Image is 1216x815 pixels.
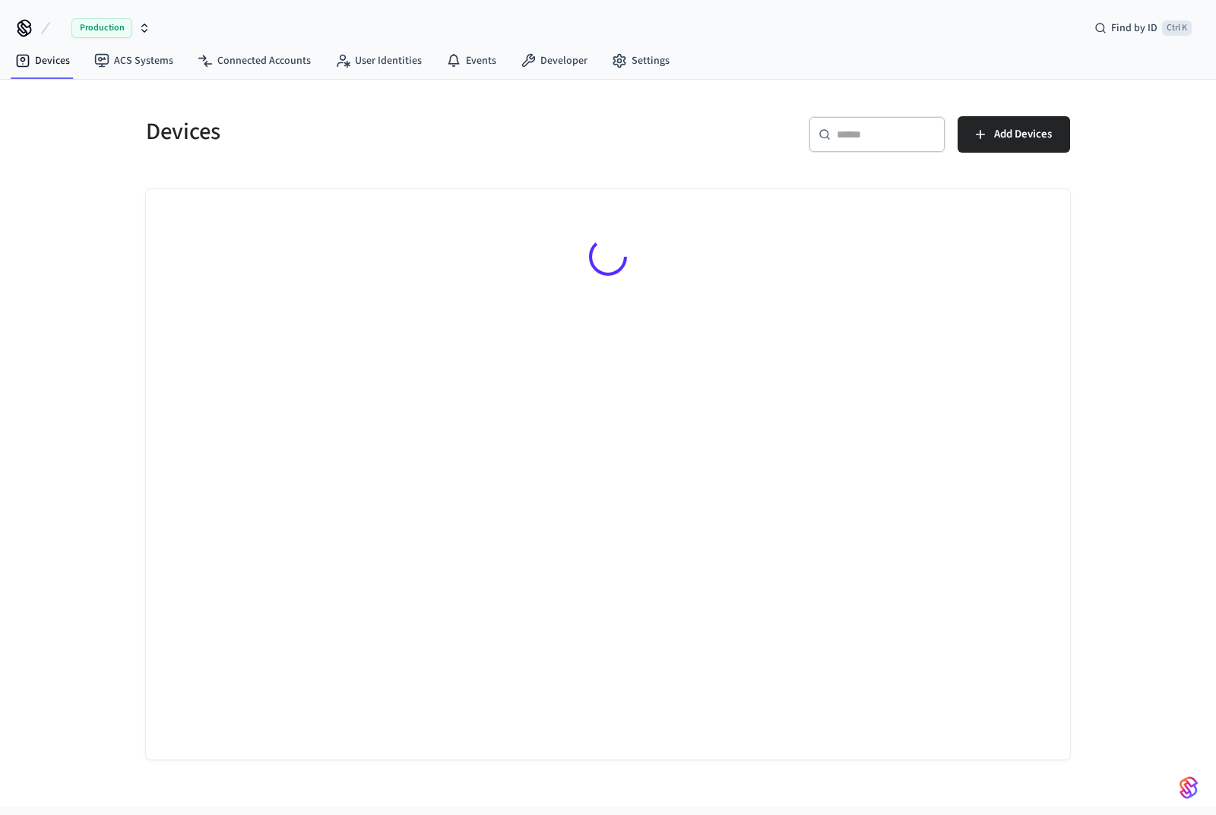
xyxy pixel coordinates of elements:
span: Find by ID [1111,21,1157,36]
div: Find by IDCtrl K [1082,14,1204,42]
span: Ctrl K [1162,21,1192,36]
a: ACS Systems [82,47,185,74]
img: SeamLogoGradient.69752ec5.svg [1180,776,1198,800]
a: User Identities [323,47,434,74]
a: Settings [600,47,682,74]
span: Production [71,18,132,38]
a: Developer [508,47,600,74]
button: Add Devices [958,116,1070,153]
a: Devices [3,47,82,74]
h5: Devices [146,116,599,147]
span: Add Devices [994,125,1052,144]
a: Events [434,47,508,74]
a: Connected Accounts [185,47,323,74]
